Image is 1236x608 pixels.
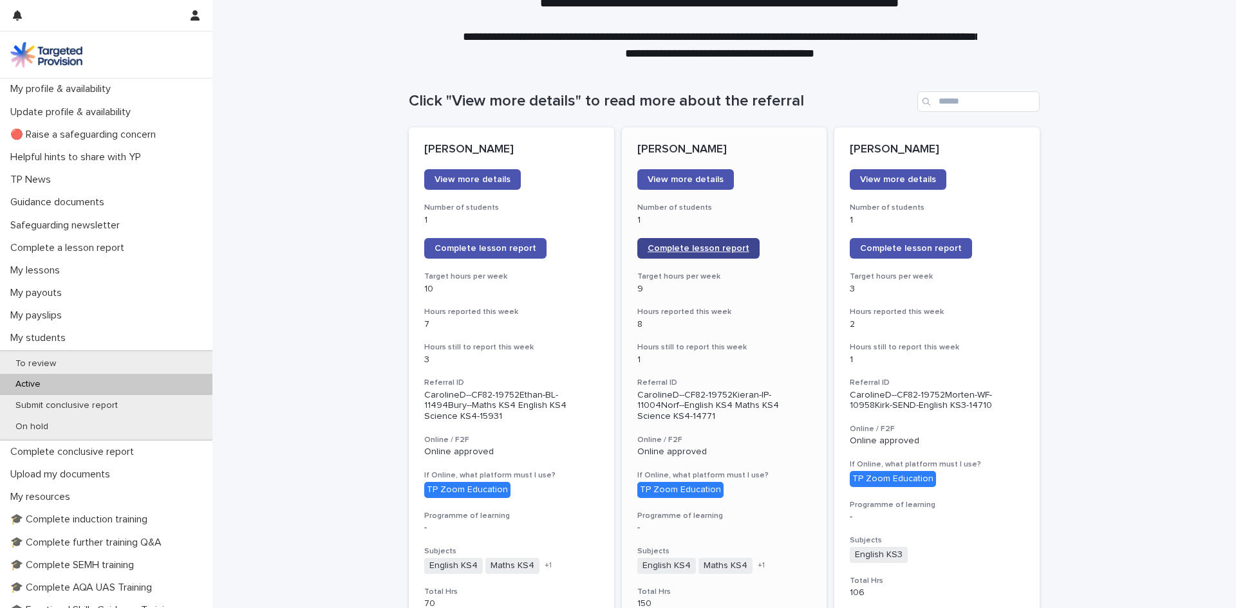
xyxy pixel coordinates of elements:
h3: Total Hrs [637,587,812,597]
span: English KS4 [424,558,483,574]
h3: Hours reported this week [637,307,812,317]
span: View more details [435,175,510,184]
p: Active [5,379,51,390]
h3: If Online, what platform must I use? [850,459,1024,470]
p: Helpful hints to share with YP [5,151,151,163]
p: On hold [5,421,59,432]
h3: Total Hrs [424,587,599,597]
span: English KS3 [850,547,908,563]
h3: Hours still to report this week [637,342,812,353]
h3: Online / F2F [850,424,1024,434]
h3: Programme of learning [637,511,812,521]
span: Maths KS4 [485,558,539,574]
p: 1 [637,215,812,226]
p: Upload my documents [5,468,120,481]
a: Complete lesson report [424,238,547,259]
p: Complete a lesson report [5,242,135,254]
a: View more details [424,169,521,190]
p: My payslips [5,309,72,322]
h3: Programme of learning [850,500,1024,510]
h3: Referral ID [850,378,1024,388]
p: [PERSON_NAME] [850,143,1024,157]
h1: Click "View more details" to read more about the referral [409,92,912,111]
img: M5nRWzHhSzIhMunXDL62 [10,42,82,68]
input: Search [917,91,1040,112]
p: Safeguarding newsletter [5,219,130,232]
h3: Target hours per week [424,272,599,282]
p: Update profile & availability [5,106,141,118]
p: 🔴 Raise a safeguarding concern [5,129,166,141]
p: CarolineD--CF82-19752Ethan-BL-11494Bury--Maths KS4 English KS4 Science KS4-15931 [424,390,599,422]
p: My profile & availability [5,83,121,95]
a: View more details [637,169,734,190]
div: TP Zoom Education [850,471,936,487]
div: TP Zoom Education [424,482,510,498]
h3: Number of students [424,203,599,213]
span: Complete lesson report [435,244,536,253]
h3: Online / F2F [637,435,812,445]
h3: Total Hrs [850,576,1024,586]
p: 10 [424,284,599,295]
p: - [850,511,1024,522]
p: To review [5,358,66,369]
p: CarolineD--CF82-19752Kieran-IP-11004Norf--English KS4 Maths KS4 Science KS4-14771 [637,390,812,422]
p: 3 [850,284,1024,295]
p: Complete conclusive report [5,446,144,458]
h3: Hours still to report this week [850,342,1024,353]
p: TP News [5,174,61,186]
h3: Target hours per week [850,272,1024,282]
p: 106 [850,587,1024,598]
p: Online approved [637,447,812,457]
p: 3 [424,355,599,365]
p: 8 [637,319,812,330]
p: My resources [5,491,80,503]
a: Complete lesson report [637,238,760,259]
p: My payouts [5,287,72,299]
p: 2 [850,319,1024,330]
h3: Subjects [637,546,812,557]
p: Online approved [424,447,599,457]
p: 1 [637,355,812,365]
a: Complete lesson report [850,238,972,259]
h3: Hours reported this week [424,307,599,317]
p: - [424,522,599,533]
a: View more details [850,169,946,190]
h3: Referral ID [637,378,812,388]
p: Online approved [850,436,1024,447]
p: Guidance documents [5,196,115,208]
p: - [637,522,812,533]
h3: Subjects [850,535,1024,546]
h3: If Online, what platform must I use? [424,470,599,481]
p: 7 [424,319,599,330]
h3: Number of students [637,203,812,213]
p: 🎓 Complete AQA UAS Training [5,582,162,594]
div: TP Zoom Education [637,482,724,498]
p: My lessons [5,264,70,277]
h3: Referral ID [424,378,599,388]
p: 1 [424,215,599,226]
span: Complete lesson report [648,244,749,253]
span: View more details [860,175,936,184]
h3: Subjects [424,546,599,557]
p: CarolineD--CF82-19752Morten-WF-10958Kirk-SEND-English KS3-14710 [850,390,1024,412]
p: [PERSON_NAME] [424,143,599,157]
h3: Target hours per week [637,272,812,282]
p: 1 [850,355,1024,365]
p: Submit conclusive report [5,400,128,411]
h3: Hours reported this week [850,307,1024,317]
span: + 1 [545,562,552,569]
h3: If Online, what platform must I use? [637,470,812,481]
p: [PERSON_NAME] [637,143,812,157]
p: My students [5,332,76,344]
span: English KS4 [637,558,696,574]
span: View more details [648,175,724,184]
p: 🎓 Complete further training Q&A [5,537,172,549]
span: Maths KS4 [698,558,753,574]
p: 9 [637,284,812,295]
span: Complete lesson report [860,244,962,253]
p: 🎓 Complete induction training [5,513,158,526]
p: 1 [850,215,1024,226]
h3: Hours still to report this week [424,342,599,353]
h3: Online / F2F [424,435,599,445]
